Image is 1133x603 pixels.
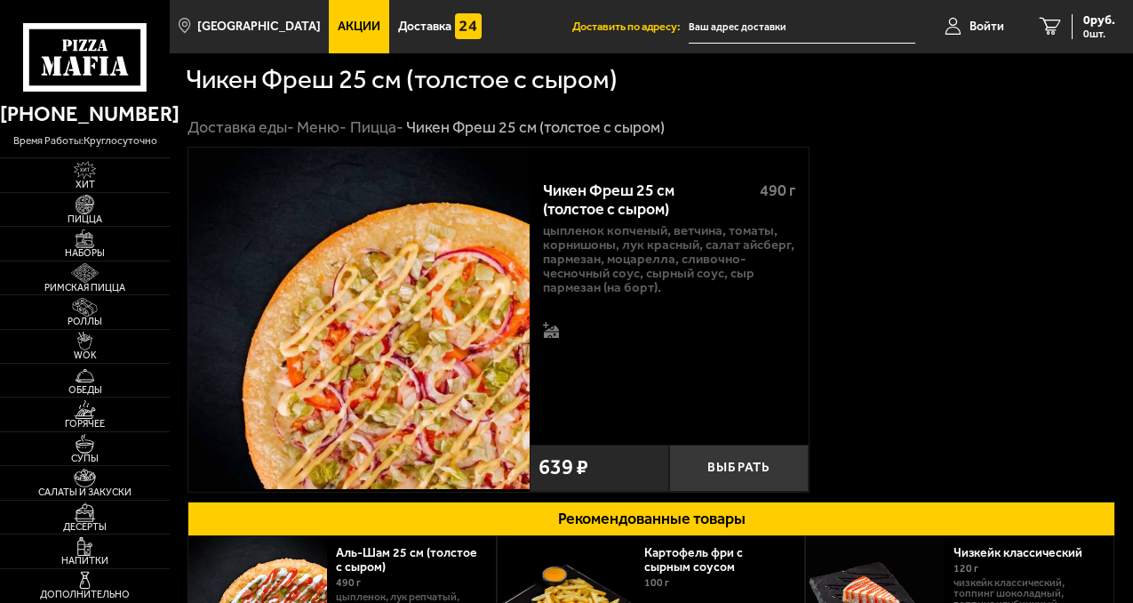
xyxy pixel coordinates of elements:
[350,117,403,137] a: Пицца-
[336,545,477,575] a: Аль-Шам 25 см (толстое с сыром)
[1083,28,1115,39] span: 0 шт.
[953,562,978,575] span: 120 г
[336,576,361,589] span: 490 г
[543,181,745,220] div: Чикен Фреш 25 см (толстое с сыром)
[188,117,294,137] a: Доставка еды-
[969,20,1004,33] span: Войти
[398,20,451,33] span: Доставка
[760,181,795,200] span: 490 г
[644,545,753,575] a: Картофель фри с сырным соусом
[543,224,795,295] p: цыпленок копченый, ветчина, томаты, корнишоны, лук красный, салат айсберг, пармезан, моцарелла, с...
[197,20,321,33] span: [GEOGRAPHIC_DATA]
[188,502,1115,537] button: Рекомендованные товары
[338,20,380,33] span: Акции
[953,545,1100,560] a: Чизкейк классический
[539,457,588,478] span: 639 ₽
[1083,14,1115,27] span: 0 руб.
[689,11,915,44] input: Ваш адрес доставки
[406,117,665,138] div: Чикен Фреш 25 см (толстое с сыром)
[188,148,530,492] a: Чикен Фреш 25 см (толстое с сыром)
[297,117,347,137] a: Меню-
[572,21,689,33] span: Доставить по адресу:
[188,148,530,489] img: Чикен Фреш 25 см (толстое с сыром)
[669,445,809,492] button: Выбрать
[186,67,618,93] h1: Чикен Фреш 25 см (толстое с сыром)
[455,13,482,40] img: 15daf4d41897b9f0e9f617042186c801.svg
[644,576,669,589] span: 100 г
